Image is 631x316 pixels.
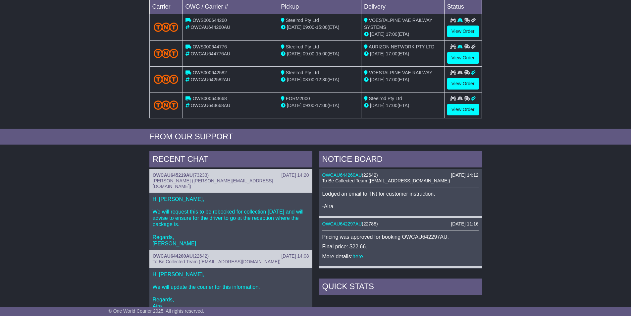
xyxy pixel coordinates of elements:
[316,51,328,56] span: 15:00
[370,77,385,82] span: [DATE]
[192,18,227,23] span: OWS000644260
[154,49,179,58] img: TNT_Domestic.png
[322,191,479,210] p: Lodged an email to TNt for customer instruction. -Aira
[363,172,376,178] span: 22642
[281,76,358,83] div: - (ETA)
[370,51,385,56] span: [DATE]
[322,221,479,227] div: ( )
[364,76,442,83] div: (ETA)
[153,271,309,309] p: Hi [PERSON_NAME], We will update the courier for this information. Regards, Aira
[194,253,207,259] span: 22642
[364,102,442,109] div: (ETA)
[451,221,478,227] div: [DATE] 11:16
[153,253,309,259] div: ( )
[149,151,312,169] div: RECENT CHAT
[386,32,397,37] span: 17:00
[303,77,314,82] span: 08:00
[190,51,230,56] span: OWCAU644776AU
[149,132,482,142] div: FROM OUR SUPPORT
[190,103,230,108] span: OWCAU643668AU
[287,25,301,30] span: [DATE]
[451,172,478,178] div: [DATE] 14:12
[281,253,309,259] div: [DATE] 14:08
[287,51,301,56] span: [DATE]
[322,234,479,240] p: Pricing was approved for booking OWCAU642297AU.
[316,25,328,30] span: 15:00
[286,70,319,75] span: Steelrod Pty Ltd
[364,31,442,38] div: (ETA)
[386,51,397,56] span: 17:00
[316,103,328,108] span: 17:00
[303,103,314,108] span: 09:00
[322,221,362,226] a: OWCAU642297AU
[194,172,207,178] span: 73233
[286,44,319,49] span: Steelrod Pty Ltd
[369,96,402,101] span: Steelrod Pty Ltd
[364,18,432,30] span: VOESTALPINE VAE RAILWAY SYSTEMS
[154,100,179,109] img: TNT_Domestic.png
[286,18,319,23] span: Steelrod Pty Ltd
[322,172,479,178] div: ( )
[153,172,309,178] div: ( )
[303,51,314,56] span: 09:00
[352,254,363,259] a: here
[154,75,179,84] img: TNT_Domestic.png
[287,103,301,108] span: [DATE]
[192,96,227,101] span: OWS000643668
[319,151,482,169] div: NOTICE BOARD
[286,96,310,101] span: FORM2000
[370,32,385,37] span: [DATE]
[281,50,358,57] div: - (ETA)
[153,253,193,259] a: OWCAU644260AU
[363,221,376,226] span: 22788
[153,178,273,189] span: [PERSON_NAME] ([PERSON_NAME][EMAIL_ADDRESS][DOMAIN_NAME])
[369,70,432,75] span: VOESTALPINE VAE RAILWAY
[153,196,309,247] p: Hi [PERSON_NAME], We will request this to be rebooked for collection [DATE] and will advise to en...
[190,25,230,30] span: OWCAU644260AU
[154,23,179,32] img: TNT_Domestic.png
[190,77,230,82] span: OWCAU642582AU
[369,44,435,49] span: AURIZON NETWORK PTY LTD
[447,78,479,90] a: View Order
[364,50,442,57] div: (ETA)
[287,77,301,82] span: [DATE]
[281,24,358,31] div: - (ETA)
[281,102,358,109] div: - (ETA)
[370,103,385,108] span: [DATE]
[192,44,227,49] span: OWS000644776
[447,52,479,64] a: View Order
[447,104,479,115] a: View Order
[322,172,362,178] a: OWCAU644260AU
[153,259,281,264] span: To Be Collected Team ([EMAIL_ADDRESS][DOMAIN_NAME])
[322,243,479,250] p: Final price: $22.66.
[447,26,479,37] a: View Order
[153,172,193,178] a: OWCAU645219AU
[192,70,227,75] span: OWS000642582
[386,77,397,82] span: 17:00
[319,296,482,313] td: Deliveries
[386,103,397,108] span: 17:00
[281,172,309,178] div: [DATE] 14:20
[322,178,450,183] span: To Be Collected Team ([EMAIL_ADDRESS][DOMAIN_NAME])
[303,25,314,30] span: 09:00
[109,308,204,314] span: © One World Courier 2025. All rights reserved.
[319,279,482,296] div: Quick Stats
[316,77,328,82] span: 12:30
[322,253,479,260] p: More details: .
